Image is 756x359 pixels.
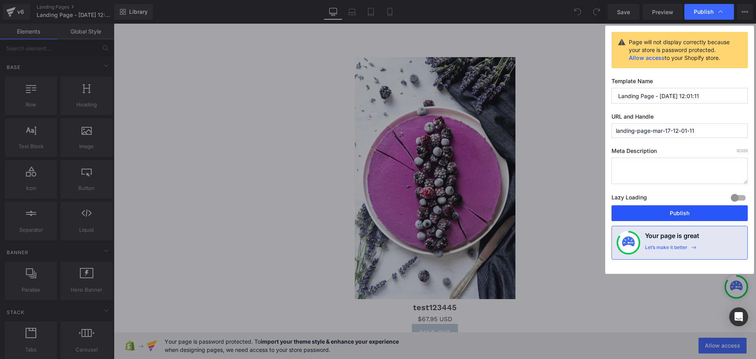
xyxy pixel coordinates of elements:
span: 0 [737,148,739,153]
label: Meta Description [611,147,748,158]
label: Lazy Loading [611,192,647,205]
span: $67.95 USD [304,291,339,300]
label: Template Name [611,78,748,88]
span: Publish [694,8,713,15]
a: test123445 [299,279,343,288]
div: Page will not display correctly because your store is password protected. to your Shopify store. [629,38,733,62]
span: Sold Out [306,305,337,312]
button: Sold Out [298,300,344,317]
div: Let’s make it better [645,244,687,255]
button: Publish [611,205,748,221]
a: Allow access [629,54,665,61]
div: Open Intercom Messenger [729,307,748,326]
img: test123445 [241,33,402,275]
img: onboarding-status.svg [622,236,635,249]
span: /320 [737,148,748,153]
label: URL and Handle [611,113,748,123]
h4: Your page is great [645,231,699,244]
